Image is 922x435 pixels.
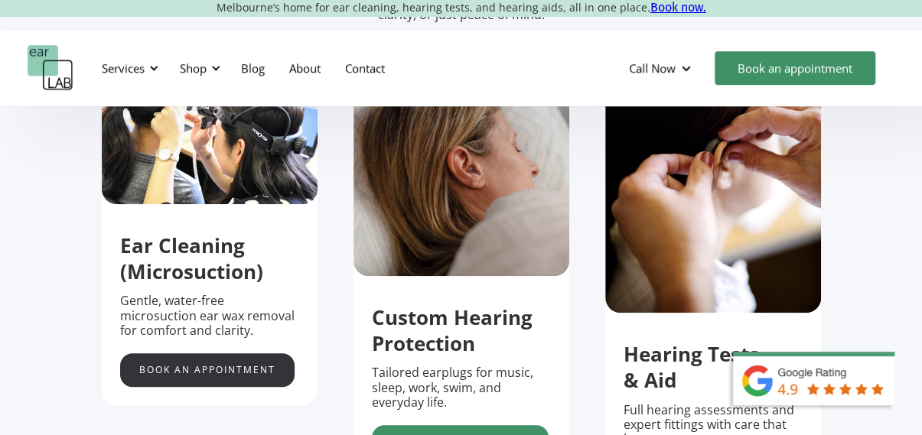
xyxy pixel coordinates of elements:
div: Call Now [629,60,676,76]
div: Call Now [617,45,707,91]
a: Blog [229,46,277,90]
div: Shop [171,45,225,91]
strong: Hearing Tests & Aid [624,340,759,394]
p: Gentle, water-free microsuction ear wax removal for comfort and clarity. [120,294,299,338]
a: Contact [333,46,397,90]
strong: Ear Cleaning (Microsuction) [120,232,263,285]
div: Shop [180,60,207,76]
a: Book an appointment [715,51,875,85]
p: Tailored earplugs for music, sleep, work, swim, and everyday life. [372,365,551,410]
a: Book an appointment [120,353,295,387]
div: Services [93,45,163,91]
a: About [277,46,333,90]
div: 1 of 5 [102,60,318,405]
img: putting hearing protection in [605,60,821,313]
div: Services [102,60,145,76]
a: home [28,45,73,91]
strong: Custom Hearing Protection [372,304,533,357]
